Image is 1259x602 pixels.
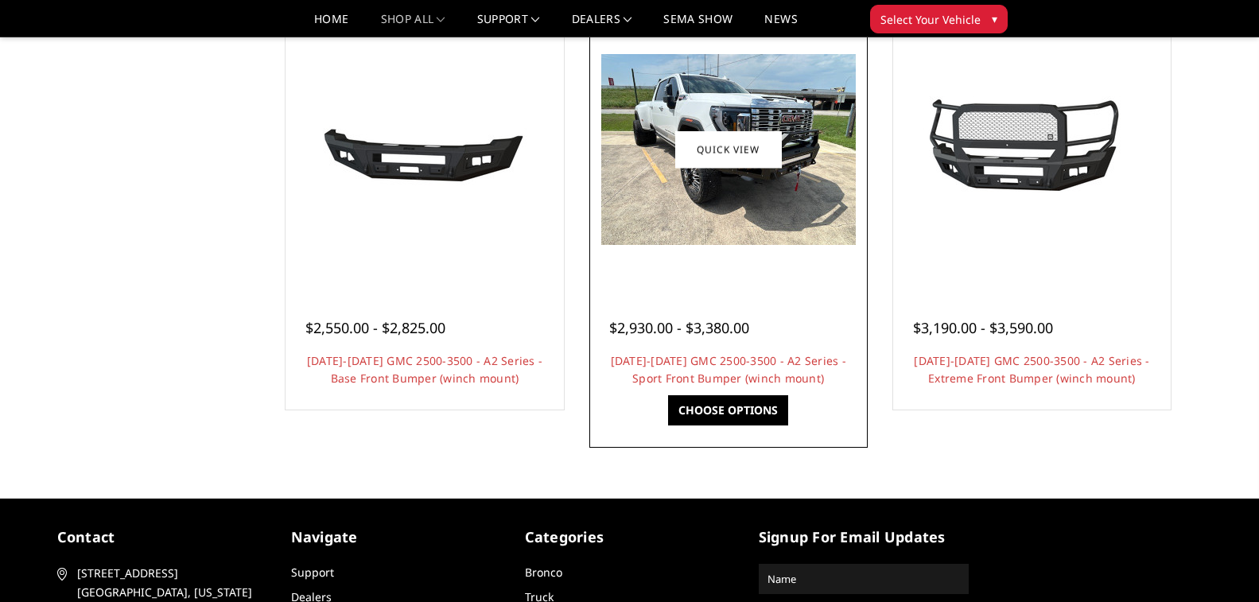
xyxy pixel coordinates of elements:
span: $3,190.00 - $3,590.00 [913,318,1053,337]
a: Quick view [675,131,782,169]
span: $2,930.00 - $3,380.00 [609,318,749,337]
h5: contact [57,526,267,548]
a: Support [291,565,334,580]
a: 2024-2025 GMC 2500-3500 - A2 Series - Extreme Front Bumper (winch mount) 2024-2025 GMC 2500-3500 ... [897,14,1168,285]
a: Dealers [572,14,632,37]
a: Home [314,14,348,37]
a: [DATE]-[DATE] GMC 2500-3500 - A2 Series - Extreme Front Bumper (winch mount) [914,353,1149,386]
span: ▾ [992,10,997,27]
h5: Navigate [291,526,501,548]
a: [DATE]-[DATE] GMC 2500-3500 - A2 Series - Base Front Bumper (winch mount) [307,353,542,386]
a: shop all [381,14,445,37]
a: SEMA Show [663,14,732,37]
a: Support [477,14,540,37]
a: [DATE]-[DATE] GMC 2500-3500 - A2 Series - Sport Front Bumper (winch mount) [611,353,846,386]
img: 2024-2025 GMC 2500-3500 - A2 Series - Sport Front Bumper (winch mount) [601,54,856,245]
h5: Categories [525,526,735,548]
span: Select Your Vehicle [880,11,981,28]
input: Name [761,566,966,592]
a: 2024-2025 GMC 2500-3500 - A2 Series - Base Front Bumper (winch mount) 2024-2025 GMC 2500-3500 - A... [289,14,560,285]
iframe: Chat Widget [1179,526,1259,602]
button: Select Your Vehicle [870,5,1008,33]
h5: signup for email updates [759,526,969,548]
a: News [764,14,797,37]
a: 2024-2025 GMC 2500-3500 - A2 Series - Sport Front Bumper (winch mount) 2024-2025 GMC 2500-3500 - ... [593,14,864,285]
a: Choose Options [668,395,788,425]
a: Bronco [525,565,562,580]
span: $2,550.00 - $2,825.00 [305,318,445,337]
